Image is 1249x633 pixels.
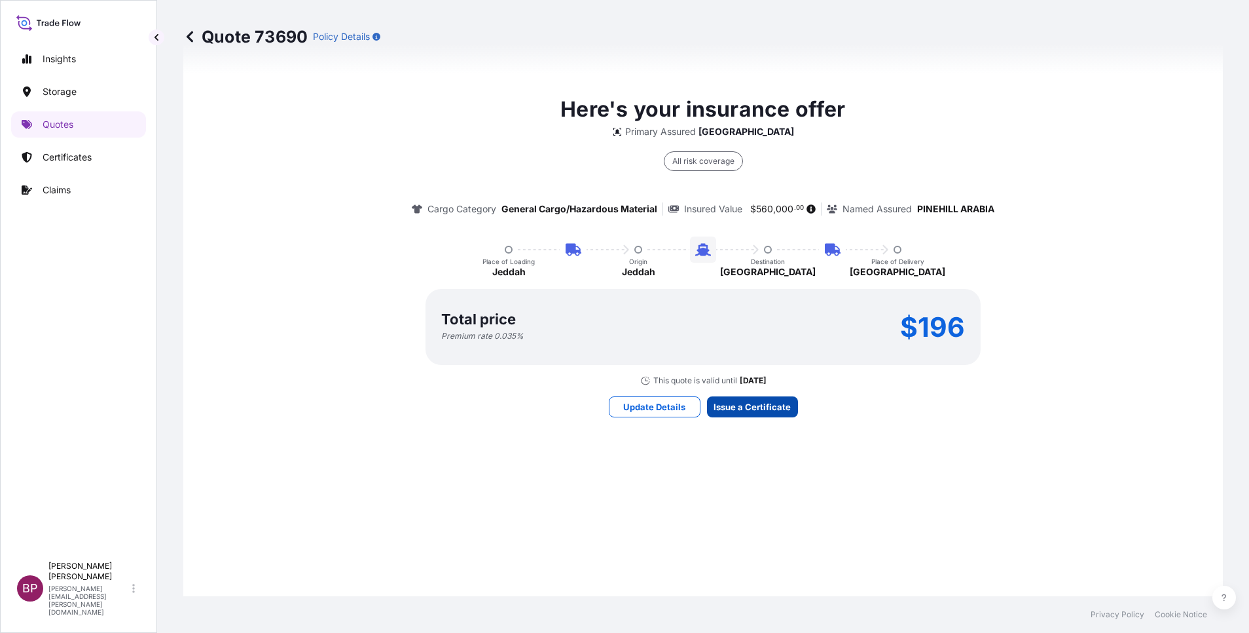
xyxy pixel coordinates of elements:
[43,118,73,131] p: Quotes
[917,202,994,216] p: PINEHILL ARABIA
[11,177,146,203] a: Claims
[751,258,785,265] p: Destination
[560,94,845,125] p: Here's your insurance offer
[441,331,524,341] p: Premium rate 0.035 %
[43,85,77,98] p: Storage
[871,258,924,265] p: Place of Delivery
[794,206,796,210] span: .
[492,265,526,278] p: Jeddah
[796,206,804,210] span: 00
[750,204,756,214] span: $
[776,204,793,214] span: 000
[622,265,655,278] p: Jeddah
[664,151,743,171] div: All risk coverage
[48,561,130,582] p: [PERSON_NAME] [PERSON_NAME]
[43,183,71,197] p: Claims
[11,144,146,170] a: Certificates
[1091,609,1144,620] a: Privacy Policy
[11,79,146,105] a: Storage
[48,585,130,616] p: [PERSON_NAME][EMAIL_ADDRESS][PERSON_NAME][DOMAIN_NAME]
[684,202,742,216] p: Insured Value
[11,111,146,138] a: Quotes
[11,46,146,72] a: Insights
[43,151,92,164] p: Certificates
[1155,609,1207,620] a: Cookie Notice
[720,265,816,278] p: [GEOGRAPHIC_DATA]
[653,375,737,386] p: This quote is valid until
[707,396,798,417] button: Issue a Certificate
[313,30,370,43] p: Policy Details
[773,204,776,214] span: ,
[740,375,767,386] p: [DATE]
[441,313,516,326] p: Total price
[183,26,308,47] p: Quote 73690
[756,204,773,214] span: 560
[900,316,965,337] p: $196
[623,400,685,413] p: Update Details
[625,125,696,138] p: Primary Assured
[629,258,647,265] p: Origin
[609,396,700,417] button: Update Details
[501,202,657,216] p: General Cargo/Hazardous Material
[842,202,912,216] p: Named Assured
[22,582,38,595] span: BP
[714,400,791,413] p: Issue a Certificate
[482,258,535,265] p: Place of Loading
[850,265,945,278] p: [GEOGRAPHIC_DATA]
[698,125,794,138] p: [GEOGRAPHIC_DATA]
[427,202,496,216] p: Cargo Category
[43,52,76,66] p: Insights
